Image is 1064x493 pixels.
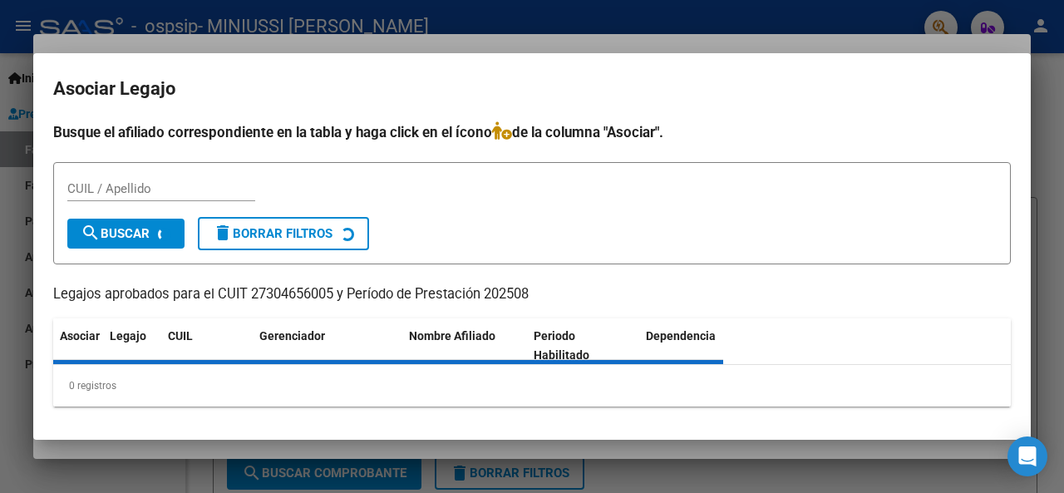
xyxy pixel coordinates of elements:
span: Borrar Filtros [213,226,332,241]
mat-icon: search [81,223,101,243]
span: Nombre Afiliado [409,329,495,343]
datatable-header-cell: CUIL [161,318,253,373]
span: Periodo Habilitado [534,329,589,362]
span: Dependencia [646,329,716,343]
datatable-header-cell: Gerenciador [253,318,402,373]
datatable-header-cell: Legajo [103,318,161,373]
div: Open Intercom Messenger [1007,436,1047,476]
button: Borrar Filtros [198,217,369,250]
span: CUIL [168,329,193,343]
span: Legajo [110,329,146,343]
span: Asociar [60,329,100,343]
h2: Asociar Legajo [53,73,1011,105]
datatable-header-cell: Nombre Afiliado [402,318,527,373]
span: Gerenciador [259,329,325,343]
datatable-header-cell: Periodo Habilitado [527,318,639,373]
button: Buscar [67,219,185,249]
datatable-header-cell: Asociar [53,318,103,373]
datatable-header-cell: Dependencia [639,318,764,373]
h4: Busque el afiliado correspondiente en la tabla y haga click en el ícono de la columna "Asociar". [53,121,1011,143]
p: Legajos aprobados para el CUIT 27304656005 y Período de Prestación 202508 [53,284,1011,305]
mat-icon: delete [213,223,233,243]
div: 0 registros [53,365,1011,407]
span: Buscar [81,226,150,241]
